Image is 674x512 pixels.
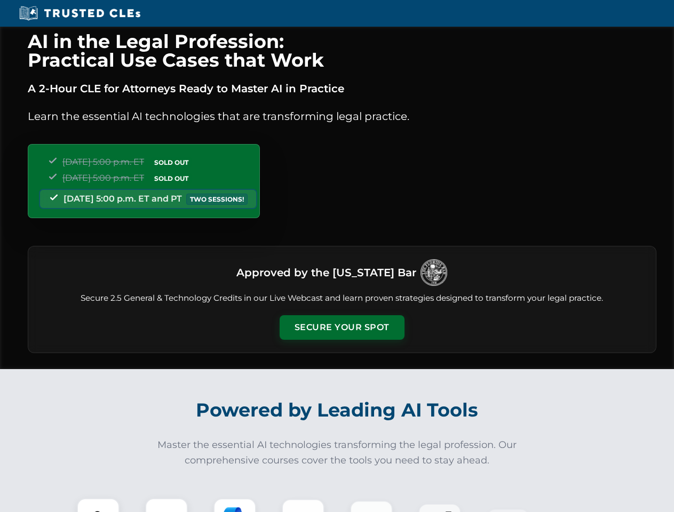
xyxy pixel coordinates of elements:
p: A 2-Hour CLE for Attorneys Ready to Master AI in Practice [28,80,656,97]
h1: AI in the Legal Profession: Practical Use Cases that Work [28,32,656,69]
img: Trusted CLEs [16,5,144,21]
h3: Approved by the [US_STATE] Bar [236,263,416,282]
span: SOLD OUT [150,173,192,184]
span: [DATE] 5:00 p.m. ET [62,157,144,167]
h2: Powered by Leading AI Tools [42,391,633,429]
p: Master the essential AI technologies transforming the legal profession. Our comprehensive courses... [150,437,524,468]
button: Secure Your Spot [280,315,405,340]
p: Secure 2.5 General & Technology Credits in our Live Webcast and learn proven strategies designed ... [41,292,643,305]
span: [DATE] 5:00 p.m. ET [62,173,144,183]
p: Learn the essential AI technologies that are transforming legal practice. [28,108,656,125]
span: SOLD OUT [150,157,192,168]
img: Logo [421,259,447,286]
